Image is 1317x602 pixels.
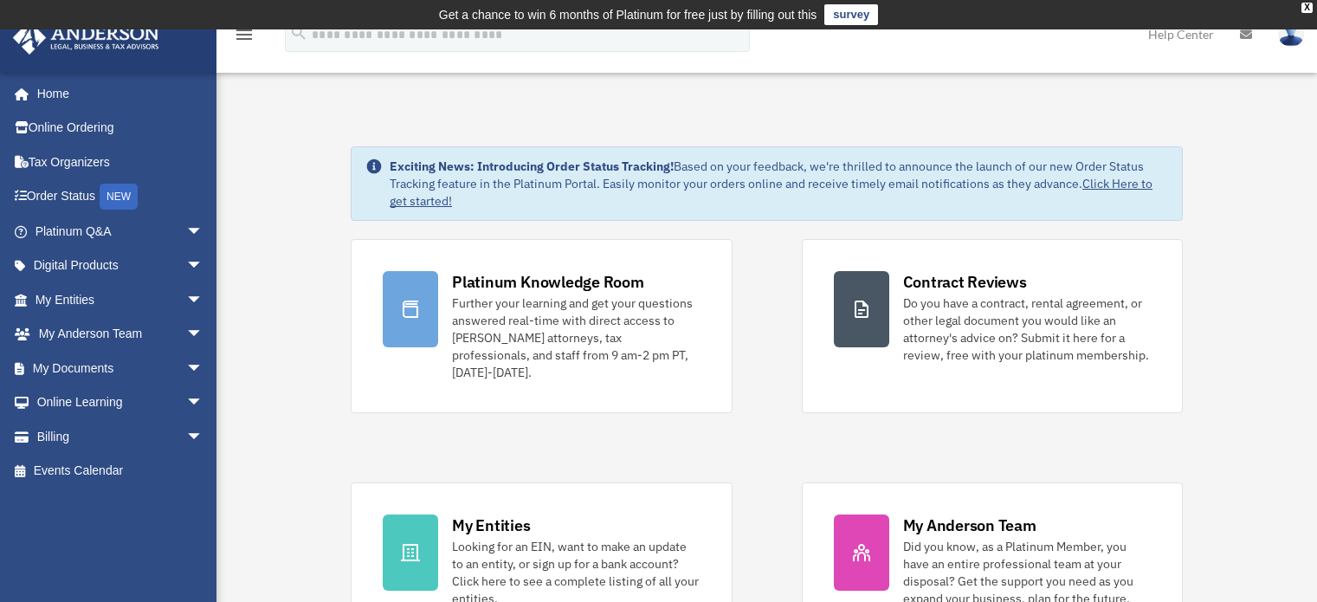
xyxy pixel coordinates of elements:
img: Anderson Advisors Platinum Portal [8,21,165,55]
a: Online Ordering [12,111,229,146]
i: search [289,23,308,42]
div: Platinum Knowledge Room [452,271,644,293]
a: Contract Reviews Do you have a contract, rental agreement, or other legal document you would like... [802,239,1183,413]
div: Based on your feedback, we're thrilled to announce the launch of our new Order Status Tracking fe... [390,158,1168,210]
a: menu [234,30,255,45]
a: Events Calendar [12,454,229,489]
div: My Entities [452,515,530,536]
div: NEW [100,184,138,210]
div: Further your learning and get your questions answered real-time with direct access to [PERSON_NAM... [452,295,700,381]
div: Get a chance to win 6 months of Platinum for free just by filling out this [439,4,817,25]
span: arrow_drop_down [186,214,221,249]
a: Billingarrow_drop_down [12,419,229,454]
span: arrow_drop_down [186,282,221,318]
a: My Anderson Teamarrow_drop_down [12,317,229,352]
a: Digital Productsarrow_drop_down [12,249,229,283]
div: Contract Reviews [903,271,1027,293]
div: Do you have a contract, rental agreement, or other legal document you would like an attorney's ad... [903,295,1151,364]
span: arrow_drop_down [186,351,221,386]
a: Platinum Q&Aarrow_drop_down [12,214,229,249]
a: Online Learningarrow_drop_down [12,385,229,420]
a: Platinum Knowledge Room Further your learning and get your questions answered real-time with dire... [351,239,732,413]
span: arrow_drop_down [186,249,221,284]
span: arrow_drop_down [186,419,221,455]
div: My Anderson Team [903,515,1036,536]
span: arrow_drop_down [186,317,221,353]
a: My Entitiesarrow_drop_down [12,282,229,317]
a: Home [12,76,221,111]
a: survey [824,4,878,25]
a: Click Here to get started! [390,176,1152,209]
a: Order StatusNEW [12,179,229,215]
span: arrow_drop_down [186,385,221,421]
div: close [1301,3,1313,13]
strong: Exciting News: Introducing Order Status Tracking! [390,159,674,174]
a: Tax Organizers [12,145,229,179]
i: menu [234,24,255,45]
a: My Documentsarrow_drop_down [12,351,229,385]
img: User Pic [1278,22,1304,47]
